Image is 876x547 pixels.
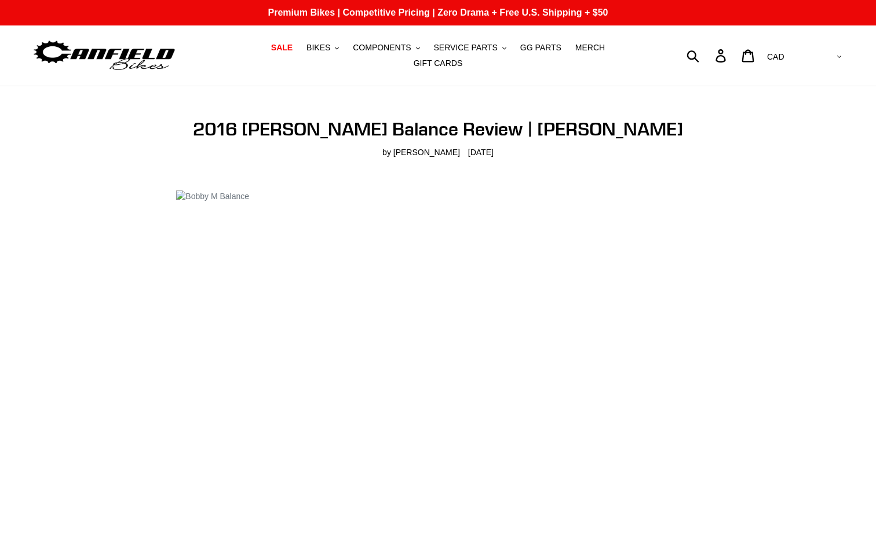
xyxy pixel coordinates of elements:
img: Canfield Bikes [32,38,177,74]
input: Search [693,43,722,68]
a: GG PARTS [514,40,567,56]
span: SERVICE PARTS [433,43,497,53]
a: SALE [265,40,298,56]
span: GG PARTS [520,43,561,53]
span: COMPONENTS [353,43,411,53]
h1: 2016 [PERSON_NAME] Balance Review | [PERSON_NAME] [176,118,699,140]
span: MERCH [575,43,605,53]
a: MERCH [570,40,611,56]
button: SERVICE PARTS [428,40,512,56]
span: GIFT CARDS [414,58,463,68]
span: BIKES [306,43,330,53]
span: SALE [271,43,293,53]
span: by [PERSON_NAME] [382,146,460,159]
a: GIFT CARDS [408,56,469,71]
time: [DATE] [468,148,494,157]
button: COMPONENTS [347,40,425,56]
button: BIKES [301,40,345,56]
